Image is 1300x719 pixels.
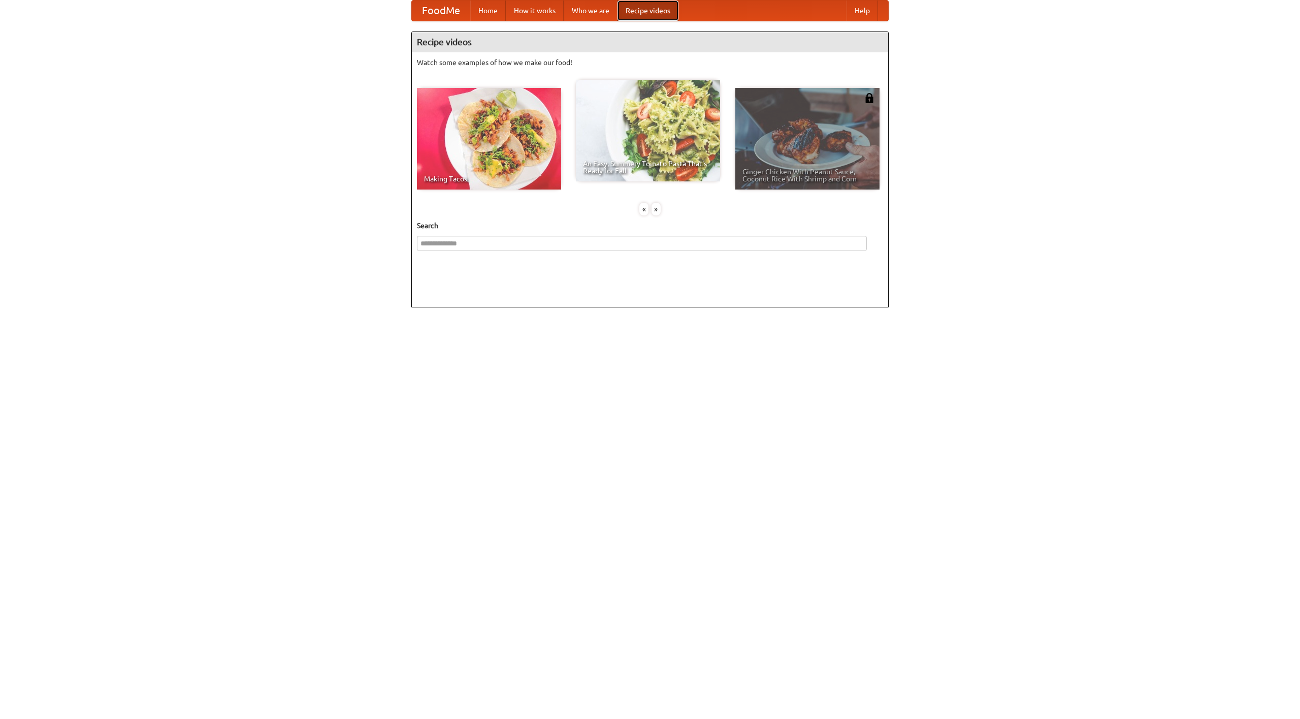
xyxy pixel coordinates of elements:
a: An Easy, Summery Tomato Pasta That's Ready for Fall [576,80,720,181]
div: » [652,203,661,215]
h5: Search [417,221,883,231]
h4: Recipe videos [412,32,888,52]
a: FoodMe [412,1,470,21]
a: How it works [506,1,564,21]
a: Who we are [564,1,617,21]
div: « [639,203,648,215]
a: Help [847,1,878,21]
a: Home [470,1,506,21]
img: 483408.png [864,93,874,103]
a: Making Tacos [417,88,561,190]
a: Recipe videos [617,1,678,21]
p: Watch some examples of how we make our food! [417,57,883,68]
span: An Easy, Summery Tomato Pasta That's Ready for Fall [583,160,713,174]
span: Making Tacos [424,175,554,182]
